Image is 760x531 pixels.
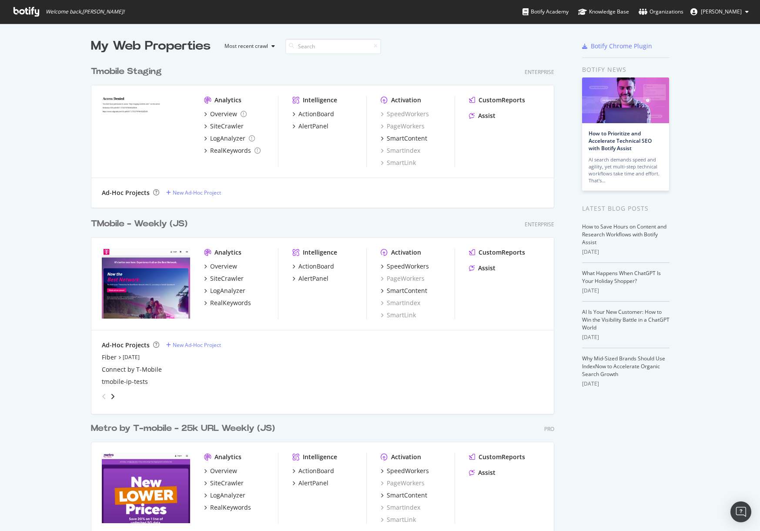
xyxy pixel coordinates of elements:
[210,479,244,487] div: SiteCrawler
[478,111,496,120] div: Assist
[381,146,420,155] a: SmartIndex
[204,491,245,500] a: LogAnalyzer
[166,189,221,196] a: New Ad-Hoc Project
[582,380,670,388] div: [DATE]
[730,501,751,522] div: Open Intercom Messenger
[298,262,334,271] div: ActionBoard
[469,264,496,272] a: Assist
[381,479,425,487] a: PageWorkers
[469,248,525,257] a: CustomReports
[582,333,670,341] div: [DATE]
[381,299,420,307] a: SmartIndex
[582,42,652,50] a: Botify Chrome Plugin
[381,515,416,524] div: SmartLink
[525,221,554,228] div: Enterprise
[381,491,427,500] a: SmartContent
[204,122,244,131] a: SiteCrawler
[525,68,554,76] div: Enterprise
[214,453,241,461] div: Analytics
[204,467,237,475] a: Overview
[387,491,427,500] div: SmartContent
[381,274,425,283] a: PageWorkers
[218,39,278,53] button: Most recent crawl
[123,353,140,361] a: [DATE]
[214,248,241,257] div: Analytics
[701,8,742,15] span: Dave Lee
[469,111,496,120] a: Assist
[469,96,525,104] a: CustomReports
[292,262,334,271] a: ActionBoard
[210,286,245,295] div: LogAnalyzer
[210,122,244,131] div: SiteCrawler
[298,274,328,283] div: AlertPanel
[292,479,328,487] a: AlertPanel
[210,134,245,143] div: LogAnalyzer
[391,453,421,461] div: Activation
[210,262,237,271] div: Overview
[478,264,496,272] div: Assist
[381,158,416,167] a: SmartLink
[102,353,117,362] a: Fiber
[204,286,245,295] a: LogAnalyzer
[210,491,245,500] div: LogAnalyzer
[210,299,251,307] div: RealKeywords
[479,248,525,257] div: CustomReports
[381,262,429,271] a: SpeedWorkers
[204,134,255,143] a: LogAnalyzer
[214,96,241,104] div: Analytics
[292,122,328,131] a: AlertPanel
[582,65,670,74] div: Botify news
[91,218,191,230] a: TMobile - Weekly (JS)
[582,248,670,256] div: [DATE]
[292,274,328,283] a: AlertPanel
[102,377,148,386] a: tmobile-ip-tests
[582,308,670,331] a: AI Is Your New Customer: How to Win the Visibility Battle in a ChatGPT World
[303,453,337,461] div: Intelligence
[639,7,683,16] div: Organizations
[173,189,221,196] div: New Ad-Hoc Project
[544,425,554,433] div: Pro
[298,122,328,131] div: AlertPanel
[381,311,416,319] a: SmartLink
[204,503,251,512] a: RealKeywords
[582,223,666,246] a: How to Save Hours on Content and Research Workflows with Botify Assist
[522,7,569,16] div: Botify Academy
[210,503,251,512] div: RealKeywords
[210,467,237,475] div: Overview
[91,65,162,78] div: Tmobile Staging
[204,262,237,271] a: Overview
[102,188,150,197] div: Ad-Hoc Projects
[102,365,162,374] div: Connect by T-Mobile
[46,8,124,15] span: Welcome back, [PERSON_NAME] !
[387,262,429,271] div: SpeedWorkers
[102,453,190,523] img: metrobyt-mobile.com
[381,503,420,512] a: SmartIndex
[292,467,334,475] a: ActionBoard
[387,286,427,295] div: SmartContent
[303,248,337,257] div: Intelligence
[204,110,247,118] a: Overview
[381,110,429,118] a: SpeedWorkers
[391,248,421,257] div: Activation
[479,453,525,461] div: CustomReports
[210,110,237,118] div: Overview
[204,299,251,307] a: RealKeywords
[381,467,429,475] a: SpeedWorkers
[210,146,251,155] div: RealKeywords
[298,479,328,487] div: AlertPanel
[479,96,525,104] div: CustomReports
[166,341,221,349] a: New Ad-Hoc Project
[91,218,187,230] div: TMobile - Weekly (JS)
[381,286,427,295] a: SmartContent
[204,479,244,487] a: SiteCrawler
[381,122,425,131] a: PageWorkers
[391,96,421,104] div: Activation
[110,392,116,401] div: angle-right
